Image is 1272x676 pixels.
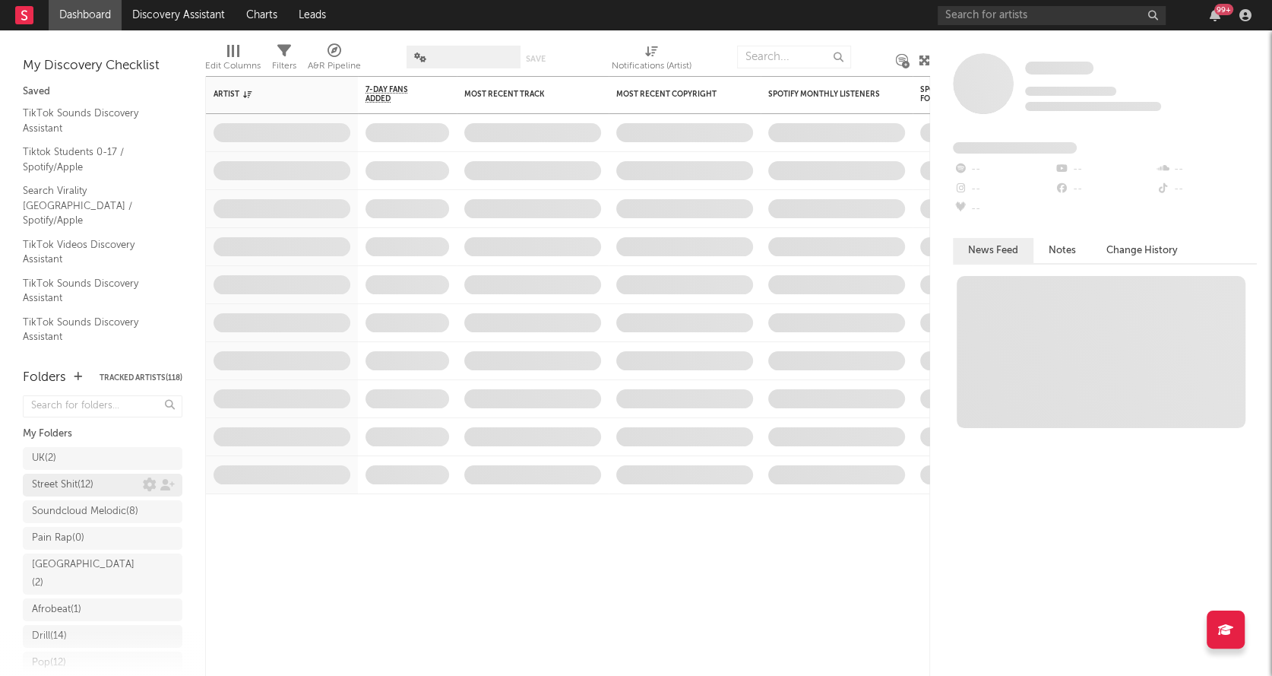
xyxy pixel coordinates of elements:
[23,474,182,497] a: Street Shit(12)
[32,476,93,494] div: Street Shit ( 12 )
[205,57,261,75] div: Edit Columns
[272,57,296,75] div: Filters
[23,57,182,75] div: My Discovery Checklist
[23,105,167,136] a: TikTok Sounds Discovery Assistant
[1054,179,1155,199] div: --
[768,90,882,99] div: Spotify Monthly Listeners
[1054,160,1155,179] div: --
[32,627,67,646] div: Drill ( 14 )
[953,160,1054,179] div: --
[1025,61,1093,76] a: Some Artist
[23,182,167,229] a: Search Virality [GEOGRAPHIC_DATA] / Spotify/Apple
[32,449,56,468] div: UK ( 2 )
[1156,179,1257,199] div: --
[1033,238,1091,263] button: Notes
[1210,9,1220,21] button: 99+
[365,85,426,103] span: 7-Day Fans Added
[23,554,182,595] a: [GEOGRAPHIC_DATA](2)
[938,6,1166,25] input: Search for artists
[23,527,182,550] a: Pain Rap(0)
[612,57,691,75] div: Notifications (Artist)
[23,236,167,268] a: TikTok Videos Discovery Assistant
[1156,160,1257,179] div: --
[526,55,546,63] button: Save
[1214,4,1233,15] div: 99 +
[32,529,84,547] div: Pain Rap ( 0 )
[100,374,182,382] button: Tracked Artists(118)
[23,425,182,443] div: My Folders
[205,38,261,82] div: Edit Columns
[23,598,182,621] a: Afrobeat(1)
[23,395,182,417] input: Search for folders...
[23,625,182,648] a: Drill(14)
[953,199,1054,219] div: --
[464,90,578,99] div: Most Recent Track
[953,179,1054,199] div: --
[23,144,167,175] a: Tiktok Students 0-17 / Spotify/Apple
[23,369,66,387] div: Folders
[32,556,139,592] div: [GEOGRAPHIC_DATA] ( 2 )
[920,85,973,103] div: Spotify Followers
[953,142,1077,154] span: Fans Added by Platform
[308,38,361,82] div: A&R Pipeline
[1025,87,1116,96] span: Tracking Since: [DATE]
[23,652,182,674] a: Pop(12)
[23,314,167,345] a: TikTok Sounds Discovery Assistant
[32,503,138,521] div: Soundcloud Melodic ( 8 )
[23,83,182,101] div: Saved
[616,90,730,99] div: Most Recent Copyright
[272,38,296,82] div: Filters
[1025,102,1161,111] span: 0 fans last week
[1091,238,1193,263] button: Change History
[1025,62,1093,75] span: Some Artist
[737,46,851,68] input: Search...
[612,38,691,82] div: Notifications (Artist)
[23,447,182,470] a: UK(2)
[214,90,327,99] div: Artist
[953,238,1033,263] button: News Feed
[32,601,81,619] div: Afrobeat ( 1 )
[32,654,66,672] div: Pop ( 12 )
[23,275,167,306] a: TikTok Sounds Discovery Assistant
[23,500,182,523] a: Soundcloud Melodic(8)
[308,57,361,75] div: A&R Pipeline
